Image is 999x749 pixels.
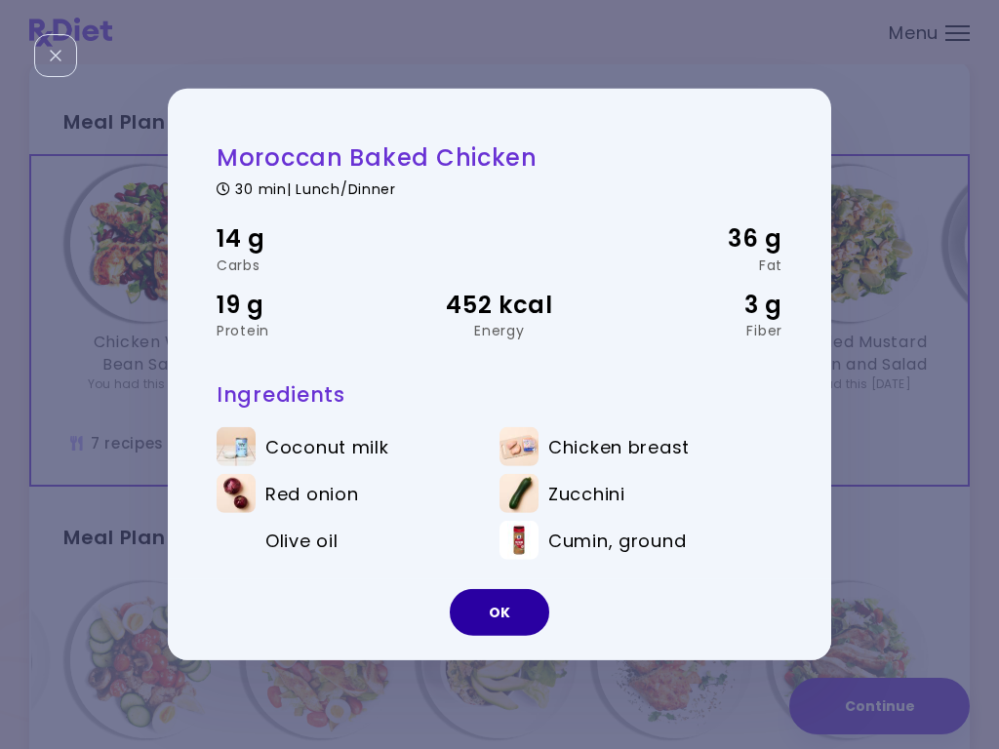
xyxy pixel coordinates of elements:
div: Fiber [594,324,782,337]
div: Fat [594,257,782,271]
div: 30 min | Lunch/Dinner [217,177,782,196]
div: Energy [405,324,593,337]
div: 452 kcal [405,286,593,323]
div: 3 g [594,286,782,323]
span: Olive oil [265,530,338,551]
button: OK [450,589,549,636]
div: 14 g [217,220,405,257]
span: Chicken breast [548,436,690,457]
span: Cumin, ground [548,530,686,551]
span: Coconut milk [265,436,389,457]
h3: Ingredients [217,381,782,408]
div: Carbs [217,257,405,271]
span: Red onion [265,483,358,504]
div: 36 g [594,220,782,257]
div: Close [34,34,77,77]
div: Protein [217,324,405,337]
h2: Moroccan Baked Chicken [217,142,782,173]
span: Zucchini [548,483,625,504]
div: 19 g [217,286,405,323]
